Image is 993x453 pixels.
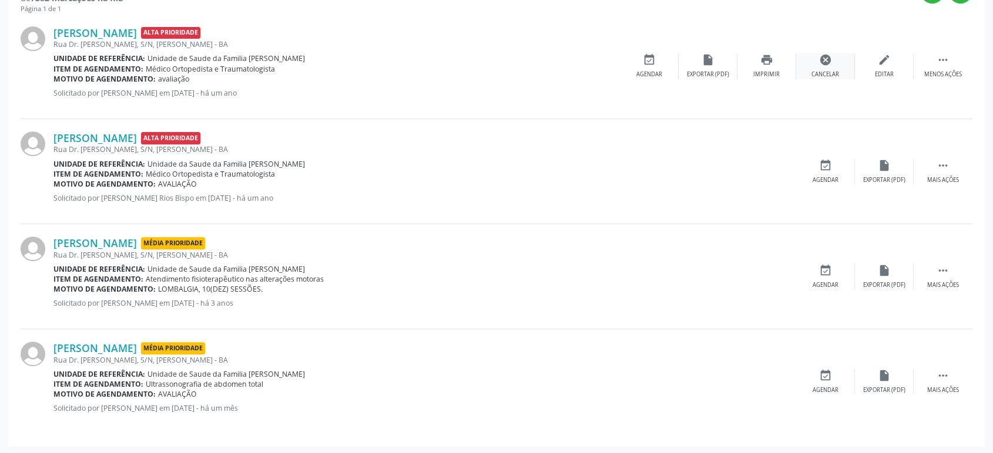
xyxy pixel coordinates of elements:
[937,369,950,382] i: 
[147,53,305,63] span: Unidade de Saude da Familia [PERSON_NAME]
[53,250,796,260] div: Rua Dr. [PERSON_NAME], S/N, [PERSON_NAME] - BA
[53,298,796,308] p: Solicitado por [PERSON_NAME] em [DATE] - há 3 anos
[158,74,189,84] span: avaliação
[813,176,838,184] div: Agendar
[53,179,156,189] b: Motivo de agendamento:
[53,26,137,39] a: [PERSON_NAME]
[53,403,796,413] p: Solicitado por [PERSON_NAME] em [DATE] - há um mês
[146,379,263,389] span: Ultrassonografia de abdomen total
[53,236,137,249] a: [PERSON_NAME]
[924,70,962,79] div: Menos ações
[158,389,197,399] span: AVALIAÇÃO
[53,144,796,154] div: Rua Dr. [PERSON_NAME], S/N, [PERSON_NAME] - BA
[141,132,200,144] span: Alta Prioridade
[146,169,275,179] span: Médico Ortopedista e Traumatologista
[21,342,45,366] img: img
[147,369,305,379] span: Unidade de Saude da Familia [PERSON_NAME]
[53,88,620,98] p: Solicitado por [PERSON_NAME] em [DATE] - há um ano
[937,264,950,277] i: 
[53,284,156,294] b: Motivo de agendamento:
[53,369,145,379] b: Unidade de referência:
[53,169,143,179] b: Item de agendamento:
[937,159,950,172] i: 
[158,284,263,294] span: LOMBALGIA, 10(DEZ) SESSÕES.
[147,264,305,274] span: Unidade de Saude da Familia [PERSON_NAME]
[927,176,959,184] div: Mais ações
[819,264,832,277] i: event_available
[760,53,773,66] i: print
[146,274,324,284] span: Atendimento fisioterapêutico nas alterações motoras
[53,264,145,274] b: Unidade de referência:
[813,281,838,289] div: Agendar
[147,159,305,169] span: Unidade da Saude da Familia [PERSON_NAME]
[53,379,143,389] b: Item de agendamento:
[811,70,839,79] div: Cancelar
[146,64,275,74] span: Médico Ortopedista e Traumatologista
[53,355,796,365] div: Rua Dr. [PERSON_NAME], S/N, [PERSON_NAME] - BA
[53,274,143,284] b: Item de agendamento:
[878,369,891,382] i: insert_drive_file
[643,53,656,66] i: event_available
[53,74,156,84] b: Motivo de agendamento:
[53,131,137,144] a: [PERSON_NAME]
[819,369,832,382] i: event_available
[21,4,123,14] div: Página 1 de 1
[21,26,45,51] img: img
[636,70,662,79] div: Agendar
[927,281,959,289] div: Mais ações
[21,236,45,261] img: img
[53,342,137,354] a: [PERSON_NAME]
[878,159,891,172] i: insert_drive_file
[702,53,714,66] i: insert_drive_file
[875,70,894,79] div: Editar
[53,39,620,49] div: Rua Dr. [PERSON_NAME], S/N, [PERSON_NAME] - BA
[21,131,45,156] img: img
[158,179,197,189] span: AVALIAÇÃO
[863,281,905,289] div: Exportar (PDF)
[687,70,729,79] div: Exportar (PDF)
[819,53,832,66] i: cancel
[53,53,145,63] b: Unidade de referência:
[141,342,205,354] span: Média Prioridade
[863,176,905,184] div: Exportar (PDF)
[937,53,950,66] i: 
[141,237,205,249] span: Média Prioridade
[863,386,905,394] div: Exportar (PDF)
[53,159,145,169] b: Unidade de referência:
[819,159,832,172] i: event_available
[927,386,959,394] div: Mais ações
[878,53,891,66] i: edit
[53,193,796,203] p: Solicitado por [PERSON_NAME] Rios Bispo em [DATE] - há um ano
[753,70,780,79] div: Imprimir
[813,386,838,394] div: Agendar
[878,264,891,277] i: insert_drive_file
[53,389,156,399] b: Motivo de agendamento:
[141,27,200,39] span: Alta Prioridade
[53,64,143,74] b: Item de agendamento:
